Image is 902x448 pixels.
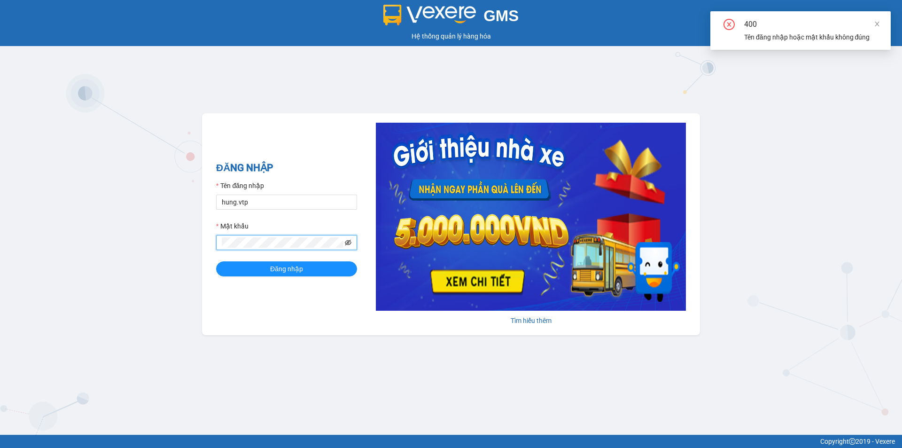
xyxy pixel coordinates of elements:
[723,19,735,32] span: close-circle
[7,436,895,447] div: Copyright 2019 - Vexere
[744,32,879,42] div: Tên đăng nhập hoặc mật khẩu không đúng
[874,21,880,27] span: close
[383,5,476,25] img: logo 2
[222,237,343,248] input: Mật khẩu
[216,160,357,176] h2: ĐĂNG NHẬP
[483,7,519,24] span: GMS
[2,31,900,41] div: Hệ thống quản lý hàng hóa
[376,315,686,326] div: Tìm hiểu thêm
[216,195,357,210] input: Tên đăng nhập
[216,181,264,191] label: Tên đăng nhập
[216,261,357,276] button: Đăng nhập
[376,123,686,311] img: banner-0
[270,264,303,274] span: Đăng nhập
[744,19,879,30] div: 400
[383,14,519,22] a: GMS
[345,239,351,246] span: eye-invisible
[849,438,855,445] span: copyright
[216,221,249,231] label: Mật khẩu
